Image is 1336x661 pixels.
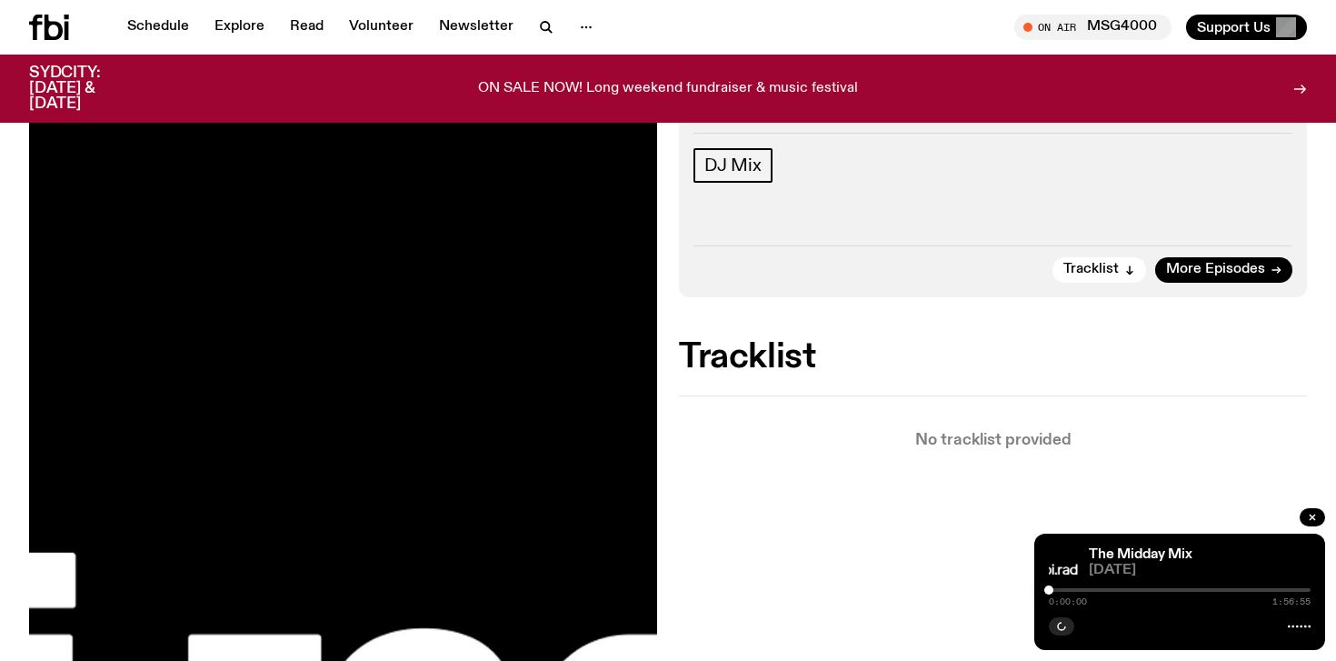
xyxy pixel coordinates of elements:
[1052,257,1146,283] button: Tracklist
[679,433,1307,448] p: No tracklist provided
[1049,597,1087,606] span: 0:00:00
[428,15,524,40] a: Newsletter
[1166,263,1265,276] span: More Episodes
[1089,547,1192,562] a: The Midday Mix
[1197,19,1271,35] span: Support Us
[1089,564,1311,577] span: [DATE]
[1155,257,1292,283] a: More Episodes
[704,155,762,175] span: DJ Mix
[679,341,1307,374] h2: Tracklist
[116,15,200,40] a: Schedule
[1272,597,1311,606] span: 1:56:55
[204,15,275,40] a: Explore
[1014,15,1171,40] button: On AirMSG4000
[1063,263,1119,276] span: Tracklist
[693,148,773,183] a: DJ Mix
[1186,15,1307,40] button: Support Us
[478,81,858,97] p: ON SALE NOW! Long weekend fundraiser & music festival
[29,65,145,112] h3: SYDCITY: [DATE] & [DATE]
[338,15,424,40] a: Volunteer
[279,15,334,40] a: Read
